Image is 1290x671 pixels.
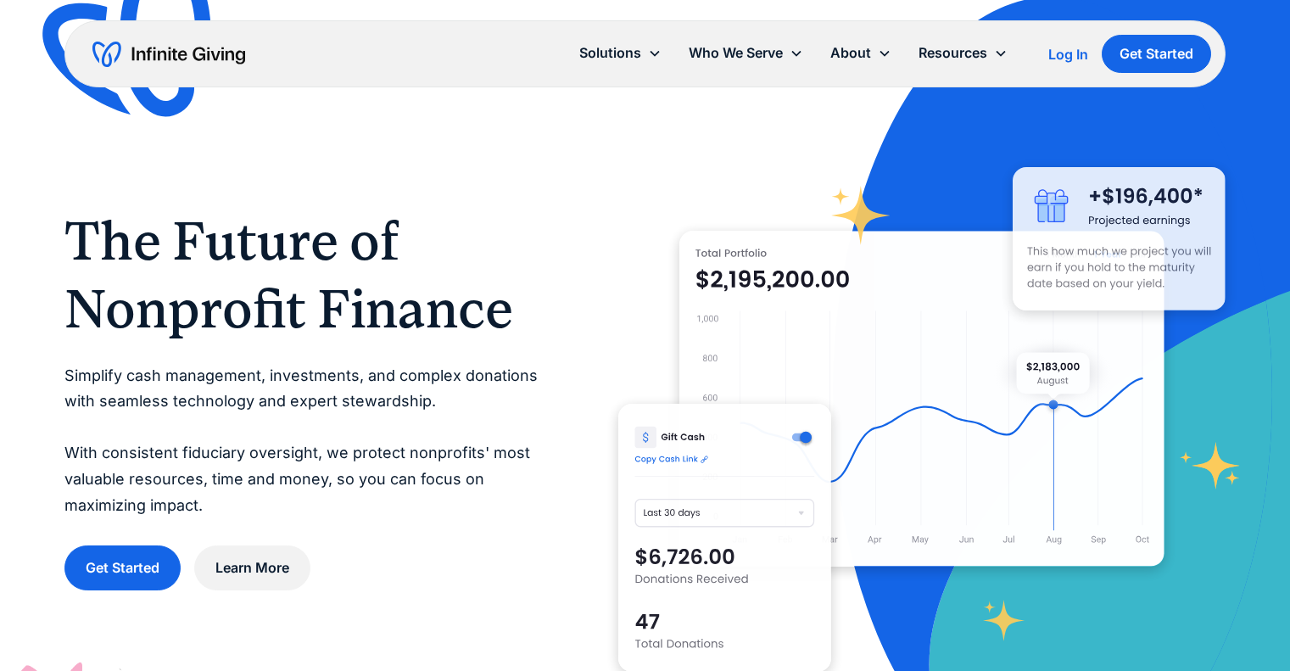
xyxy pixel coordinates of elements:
[92,41,245,68] a: home
[830,42,871,64] div: About
[579,42,641,64] div: Solutions
[1180,442,1241,489] img: fundraising star
[1048,48,1088,61] div: Log In
[689,42,783,64] div: Who We Serve
[64,207,550,343] h1: The Future of Nonprofit Finance
[1048,44,1088,64] a: Log In
[919,42,987,64] div: Resources
[679,231,1165,567] img: nonprofit donation platform
[566,35,675,71] div: Solutions
[64,545,181,590] a: Get Started
[905,35,1021,71] div: Resources
[64,363,550,519] p: Simplify cash management, investments, and complex donations with seamless technology and expert ...
[675,35,817,71] div: Who We Serve
[194,545,310,590] a: Learn More
[817,35,905,71] div: About
[1102,35,1211,73] a: Get Started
